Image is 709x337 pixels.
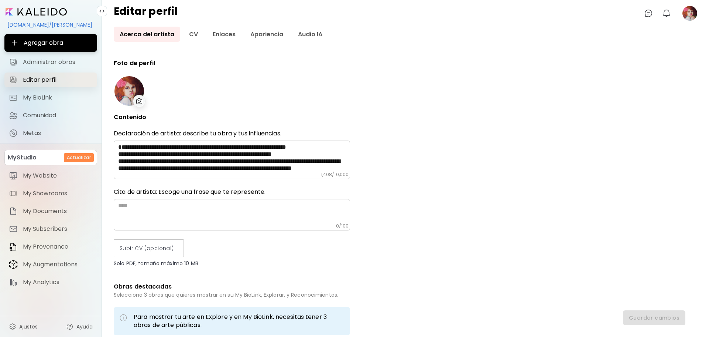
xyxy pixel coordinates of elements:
span: My BioLink [23,94,93,101]
p: Solo PDF, tamaño máximo 10 MB [114,260,350,267]
div: [DOMAIN_NAME]/[PERSON_NAME] [4,18,97,31]
label: Subir CV (opcional) [114,239,184,257]
a: itemMy Website [4,168,97,183]
a: CV [183,27,204,42]
span: Comunidad [23,112,93,119]
a: itemMy Augmentations [4,257,97,272]
h6: Selecciona 3 obras que quieres mostrar en su My BioLink, Explorar, y Reconocimientos. [114,291,350,298]
img: item [9,207,18,216]
a: itemMy Documents [4,204,97,219]
p: Declaración de artista: describe tu obra y tus influencias. [114,129,350,138]
a: itemMy Provenance [4,239,97,254]
span: Agregar obra [10,38,91,47]
img: item [9,242,18,251]
h6: 1,408 / 10,000 [321,172,349,178]
span: My Subscribers [23,225,93,233]
img: Editar perfil icon [9,75,18,84]
a: completeMy BioLink iconMy BioLink [4,90,97,105]
span: My Provenance [23,243,93,250]
h6: Para mostrar tu arte en Explore y en My BioLink, necesitas tener 3 obras de arte públicas. [134,313,344,329]
button: bellIcon [660,7,673,20]
img: Metas icon [9,129,18,138]
a: Administrar obras iconAdministrar obras [4,55,97,70]
a: Apariencia [244,27,289,42]
img: Administrar obras icon [9,58,18,67]
h6: Actualizar [67,154,91,161]
h6: Obras destacadas [114,282,350,291]
a: Ajustes [4,319,42,334]
img: item [9,225,18,233]
span: Administrar obras [23,58,93,66]
img: item [9,260,18,269]
a: itemMy Analytics [4,275,97,290]
span: My Analytics [23,279,93,286]
span: My Documents [23,208,93,215]
img: item [9,171,18,180]
img: collapse [99,8,105,14]
a: completeMetas iconMetas [4,126,97,141]
span: Ajustes [19,323,38,330]
span: Editar perfil [23,76,93,84]
span: Subir CV (opcional) [120,245,178,252]
span: Metas [23,129,93,137]
a: Audio IA [292,27,328,42]
img: chatIcon [644,9,653,18]
a: itemMy Showrooms [4,186,97,201]
h4: Editar perfil [114,6,178,21]
span: My Website [23,172,93,179]
img: item [9,189,18,198]
img: item [9,278,18,287]
p: MyStudio [8,153,37,162]
span: Ayuda [76,323,93,330]
img: Comunidad icon [9,111,18,120]
img: settings [9,323,16,330]
h6: Cita de artista: Escoge una frase que te represente. [114,188,350,196]
span: My Augmentations [23,261,93,268]
a: Acerca del artista [114,27,180,42]
button: Agregar obra [4,34,97,52]
a: Editar perfil iconEditar perfil [4,73,97,87]
p: Foto de perfil [114,60,350,67]
p: Contenido [114,114,350,121]
img: My BioLink icon [9,93,18,102]
a: Comunidad iconComunidad [4,108,97,123]
span: My Showrooms [23,190,93,197]
img: help [66,323,73,330]
a: itemMy Subscribers [4,222,97,236]
a: Enlaces [207,27,242,42]
img: bellIcon [662,9,671,18]
h6: 0 / 100 [336,223,349,229]
a: Ayuda [62,319,97,334]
